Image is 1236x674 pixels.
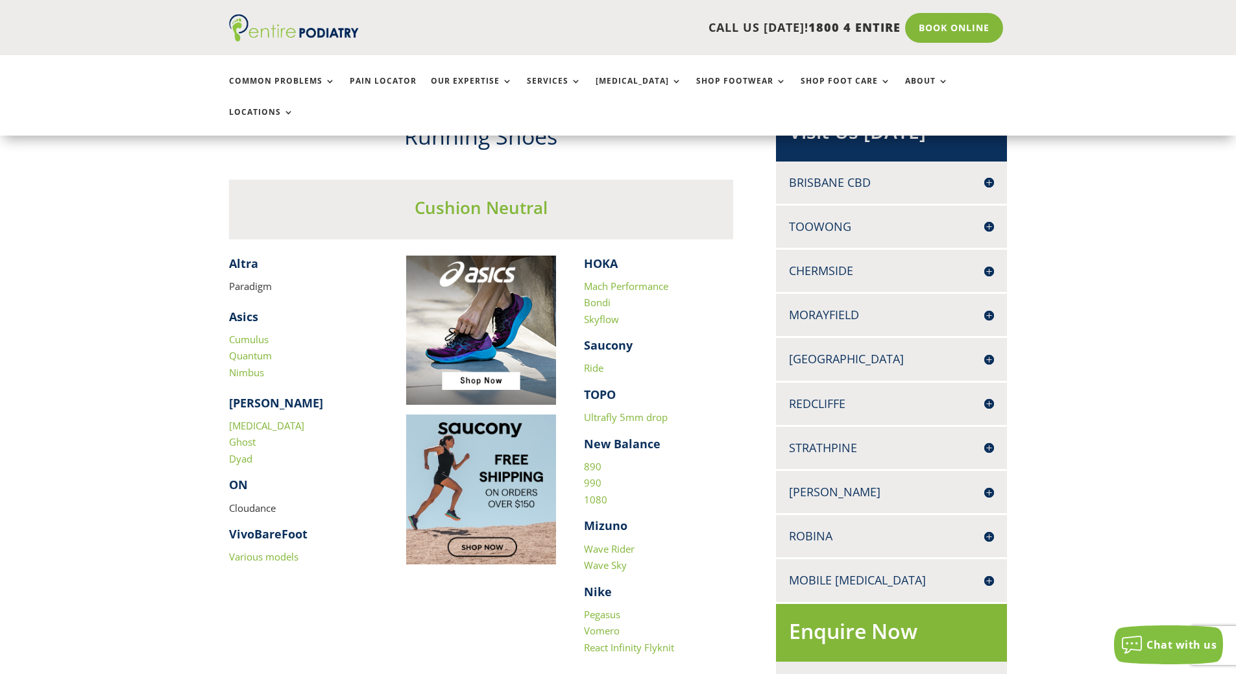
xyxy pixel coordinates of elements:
[527,77,581,104] a: Services
[229,395,323,411] strong: [PERSON_NAME]
[229,419,304,432] a: [MEDICAL_DATA]
[584,337,633,353] strong: Saucony
[584,460,601,473] a: 890
[584,584,612,599] strong: Nike
[229,77,335,104] a: Common Problems
[584,387,616,402] strong: TOPO
[229,278,379,295] p: Paradigm
[789,263,994,279] h4: Chermside
[584,641,674,654] a: React Infinity Flyknit
[229,108,294,136] a: Locations
[229,366,264,379] a: Nimbus
[229,349,272,362] a: Quantum
[431,77,513,104] a: Our Expertise
[229,526,308,542] strong: VivoBareFoot
[789,175,994,191] h4: Brisbane CBD
[584,559,627,572] a: Wave Sky
[789,351,994,367] h4: [GEOGRAPHIC_DATA]
[229,196,734,226] h3: Cushion Neutral
[596,77,682,104] a: [MEDICAL_DATA]
[584,542,635,555] a: Wave Rider
[808,19,901,35] span: 1800 4 ENTIRE
[350,77,417,104] a: Pain Locator
[789,572,994,588] h4: Mobile [MEDICAL_DATA]
[789,219,994,235] h4: Toowong
[1114,625,1223,664] button: Chat with us
[229,121,734,159] h2: Running Shoes
[229,550,298,563] a: Various models
[229,256,258,271] strong: Altra
[229,452,252,465] a: Dyad
[584,411,668,424] a: Ultrafly 5mm drop
[406,256,556,405] img: Image to click to buy ASIC shoes online
[229,31,359,44] a: Entire Podiatry
[584,476,601,489] a: 990
[584,296,611,309] a: Bondi
[229,14,359,42] img: logo (1)
[1146,638,1217,652] span: Chat with us
[229,477,248,492] strong: ON
[584,280,668,293] a: Mach Performance
[229,309,258,324] strong: Asics
[905,13,1003,43] a: Book Online
[584,624,620,637] a: Vomero
[789,396,994,412] h4: Redcliffe
[229,256,379,278] h4: ​
[229,500,379,527] p: Cloudance
[584,256,618,271] strong: HOKA
[584,608,620,621] a: Pegasus
[696,77,786,104] a: Shop Footwear
[409,19,901,36] p: CALL US [DATE]!
[229,333,269,346] a: Cumulus
[584,436,660,451] strong: New Balance
[789,528,994,544] h4: Robina
[584,361,603,374] a: Ride
[584,493,607,506] a: 1080
[584,518,627,533] strong: Mizuno
[801,77,891,104] a: Shop Foot Care
[789,617,994,653] h2: Enquire Now
[584,313,619,326] a: Skyflow
[905,77,949,104] a: About
[789,484,994,500] h4: [PERSON_NAME]
[789,307,994,323] h4: Morayfield
[229,435,256,448] a: Ghost
[789,440,994,456] h4: Strathpine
